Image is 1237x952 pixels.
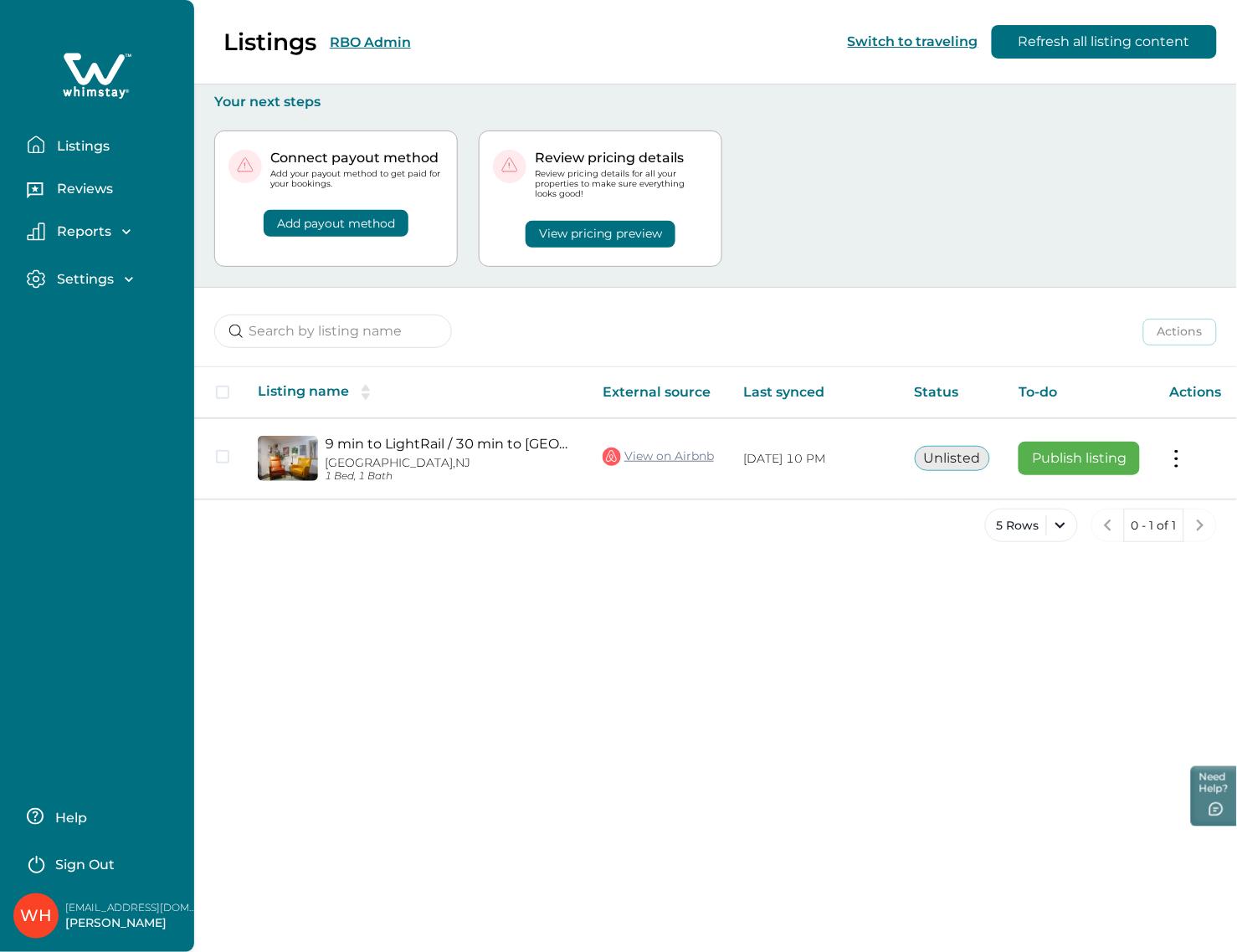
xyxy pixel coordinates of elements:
button: Sign Out [27,847,175,880]
button: Help [27,800,175,833]
p: Help [50,810,87,827]
img: propertyImage_9 min to LightRail / 30 min to NYC [258,436,318,481]
p: Review pricing details for all your properties to make sure everything looks good! [535,169,708,200]
button: Add payout method [264,210,408,237]
p: Review pricing details [535,150,708,166]
button: Publish listing [1019,442,1140,475]
button: 5 Rows [985,509,1078,542]
p: Listings [52,138,110,155]
th: Last synced [730,367,901,418]
div: Whimstay Host [20,896,52,936]
p: [PERSON_NAME] [65,916,199,933]
p: Connect payout method [270,150,444,166]
button: previous page [1091,509,1125,542]
p: Settings [52,271,114,288]
a: 9 min to LightRail / 30 min to [GEOGRAPHIC_DATA] [325,436,576,452]
th: Listing name [244,367,589,418]
button: Switch to traveling [848,33,978,49]
button: Refresh all listing content [992,25,1217,59]
button: Actions [1143,319,1217,345]
input: Search by listing name [214,315,452,348]
a: View on Airbnb [603,446,714,468]
button: Settings [27,269,181,289]
p: Reviews [52,181,113,197]
p: Add your payout method to get paid for your bookings. [270,169,444,189]
p: Reports [52,223,111,240]
th: External source [589,367,730,418]
p: [DATE] 10 PM [743,451,887,468]
p: Sign Out [55,857,115,874]
button: View pricing preview [526,221,675,248]
p: 1 Bed, 1 Bath [325,470,576,483]
button: Listings [27,128,181,161]
button: Reviews [27,175,181,208]
button: Unlisted [915,446,990,471]
button: RBO Admin [330,34,411,50]
p: [EMAIL_ADDRESS][DOMAIN_NAME] [65,900,199,917]
p: Your next steps [214,94,1217,110]
p: [GEOGRAPHIC_DATA], NJ [325,456,576,470]
button: next page [1183,509,1217,542]
button: Reports [27,223,181,241]
button: 0 - 1 of 1 [1124,509,1184,542]
p: 0 - 1 of 1 [1132,518,1177,535]
p: Listings [223,28,316,56]
th: Status [901,367,1006,418]
button: sorting [349,384,382,401]
th: To-do [1005,367,1157,418]
th: Actions [1157,367,1237,418]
